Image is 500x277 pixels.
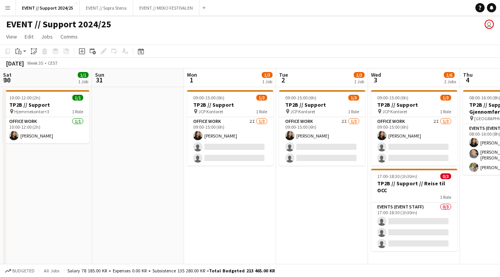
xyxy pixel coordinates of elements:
span: 1/3 [354,72,365,78]
app-card-role: Office work1/110:00-12:00 (2h)[PERSON_NAME] [3,117,89,143]
span: JCP Kontoret [382,109,407,114]
h3: TP2B // Support [187,101,273,108]
h3: TP2B // Support // Reise til OCC [371,180,457,194]
h3: TP2B // Support [279,101,365,108]
button: EVENT // MEKO FESTIVALEN [133,0,199,15]
span: 09:00-15:00 (6h) [285,95,316,101]
span: Comms [60,33,78,40]
span: JCP Kontoret [290,109,315,114]
span: 1/3 [440,95,451,101]
span: 10:00-12:00 (2h) [9,95,40,101]
h3: TP2B // Support [3,101,89,108]
app-card-role: Office work2I1/309:00-15:00 (6h)[PERSON_NAME] [279,117,365,166]
app-job-card: 09:00-15:00 (6h)1/3TP2B // Support JCP Kontoret1 RoleOffice work2I1/309:00-15:00 (6h)[PERSON_NAME] [279,90,365,166]
app-job-card: 09:00-15:00 (6h)1/3TP2B // Support JCP Kontoret1 RoleOffice work2I1/309:00-15:00 (6h)[PERSON_NAME] [371,90,457,166]
span: 1 Role [348,109,359,114]
div: 1 Job [354,79,364,84]
div: 2 Jobs [444,79,456,84]
app-card-role: Office work2I1/309:00-15:00 (6h)[PERSON_NAME] [371,117,457,166]
span: Edit [25,33,33,40]
button: EVENT // Sopra Steria [80,0,133,15]
span: 1/3 [348,95,359,101]
span: Sat [3,71,12,78]
span: 1 Role [256,109,267,114]
span: 2 [278,76,288,84]
a: View [3,32,20,42]
span: 1 Role [72,109,83,114]
span: Sun [95,71,104,78]
span: 1 Role [440,109,451,114]
span: 1 [186,76,197,84]
a: Comms [57,32,81,42]
div: Salary 78 185.00 KR + Expenses 0.00 KR + Subsistence 135 280.00 KR = [67,268,275,274]
span: 1/3 [256,95,267,101]
span: 1/6 [444,72,455,78]
a: Edit [22,32,37,42]
app-card-role: Office work2I1/309:00-15:00 (6h)[PERSON_NAME] [187,117,273,166]
span: JCP Kontoret [198,109,223,114]
span: 31 [94,76,104,84]
h1: EVENT // Support 2024/25 [6,18,111,30]
span: 4 [462,76,473,84]
app-job-card: 10:00-12:00 (2h)1/1TP2B // Support Hjemmekontor<31 RoleOffice work1/110:00-12:00 (2h)[PERSON_NAME] [3,90,89,143]
span: Wed [371,71,381,78]
app-card-role: Events (Event Staff)0/317:00-18:30 (1h30m) [371,203,457,251]
span: 1/3 [262,72,273,78]
div: 1 Job [78,79,88,84]
span: 1/1 [72,95,83,101]
h3: TP2B // Support [371,101,457,108]
span: 3 [370,76,381,84]
span: All jobs [42,268,61,274]
button: Budgeted [4,267,36,275]
span: 1/1 [78,72,89,78]
span: 30 [2,76,12,84]
app-user-avatar: Jenny Marie Ragnhild Andersen [485,20,494,29]
span: 17:00-18:30 (1h30m) [377,173,417,179]
div: 1 Job [262,79,272,84]
span: Jobs [41,33,53,40]
span: Tue [279,71,288,78]
span: 1 Role [440,194,451,200]
span: Total Budgeted 213 465.00 KR [209,268,275,274]
span: Hjemmekontor<3 [14,109,49,114]
button: EVENT // Support 2024/25 [16,0,80,15]
span: Budgeted [12,268,35,274]
span: Mon [187,71,197,78]
div: [DATE] [6,59,24,67]
a: Jobs [38,32,56,42]
span: 09:00-15:00 (6h) [193,95,224,101]
span: 09:00-15:00 (6h) [377,95,408,101]
span: View [6,33,17,40]
span: 0/3 [440,173,451,179]
span: Week 35 [25,60,45,66]
app-job-card: 09:00-15:00 (6h)1/3TP2B // Support JCP Kontoret1 RoleOffice work2I1/309:00-15:00 (6h)[PERSON_NAME] [187,90,273,166]
app-job-card: 17:00-18:30 (1h30m)0/3TP2B // Support // Reise til OCC1 RoleEvents (Event Staff)0/317:00-18:30 (1... [371,169,457,251]
span: Thu [463,71,473,78]
div: CEST [48,60,58,66]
